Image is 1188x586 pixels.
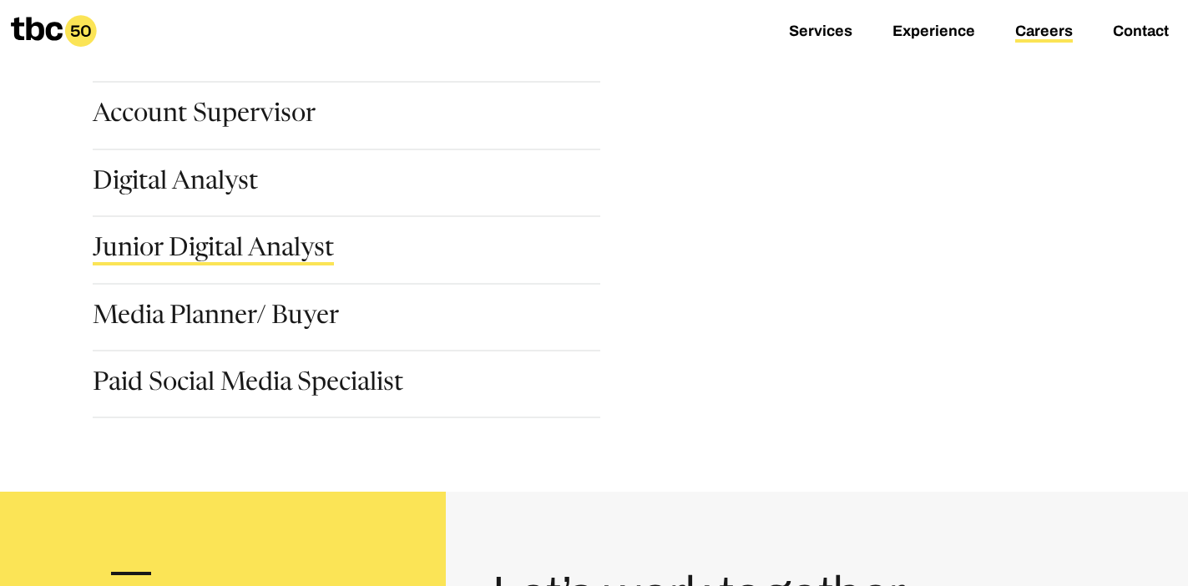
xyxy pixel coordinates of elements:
[93,237,334,265] a: Junior Digital Analyst
[93,170,258,199] a: Digital Analyst
[1015,23,1073,43] a: Careers
[93,371,403,400] a: Paid Social Media Specialist
[892,23,975,43] a: Experience
[93,305,339,333] a: Media Planner/ Buyer
[1113,23,1169,43] a: Contact
[93,103,316,131] a: Account Supervisor
[789,23,852,43] a: Services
